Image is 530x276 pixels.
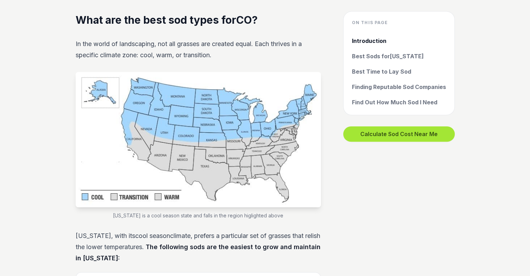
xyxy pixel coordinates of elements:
a: Best Time to Lay Sod [352,67,446,76]
figcaption: [US_STATE] is a cool season state and falls in the region higlighted above [76,212,321,219]
p: In the world of landscaping, not all grasses are created equal. Each thrives in a specific climat... [76,38,321,61]
img: A geographical map highlighting Colorado located in the cool season region of the United States [76,72,321,207]
a: Finding Reputable Sod Companies [352,83,446,91]
h4: On this page [352,20,446,25]
a: Introduction [352,37,446,45]
a: Find Out How Much Sod I Need [352,98,446,106]
h2: What are the best sod types for CO ? [76,13,321,27]
p: [US_STATE] , with its cool season climate, prefers a particular set of grasses that relish the lo... [76,230,321,264]
button: Calculate Sod Cost Near Me [343,126,455,142]
strong: The following sods are the easiest to grow and maintain in [US_STATE] : [76,243,321,262]
a: Best Sods for[US_STATE] [352,52,446,60]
